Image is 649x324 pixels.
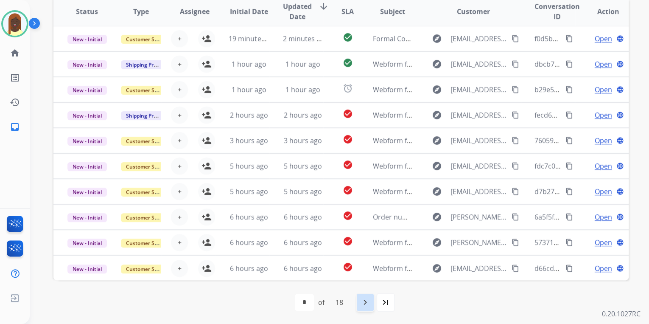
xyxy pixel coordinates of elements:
[178,34,182,44] span: +
[512,239,519,246] mat-icon: content_copy
[512,137,519,144] mat-icon: content_copy
[594,110,612,120] span: Open
[229,34,278,43] span: 19 minutes ago
[372,264,565,273] span: Webform from [EMAIL_ADDRESS][DOMAIN_NAME] on [DATE]
[565,239,573,246] mat-icon: content_copy
[450,59,506,69] span: [EMAIL_ADDRESS][DOMAIN_NAME]
[372,212,462,222] span: Order number SO-42243096
[616,162,624,170] mat-icon: language
[67,86,107,95] span: New - Initial
[121,265,176,273] span: Customer Support
[594,34,612,44] span: Open
[67,239,107,248] span: New - Initial
[171,56,188,73] button: +
[512,111,519,119] mat-icon: content_copy
[565,137,573,144] mat-icon: content_copy
[121,111,179,120] span: Shipping Protection
[67,213,107,222] span: New - Initial
[616,111,624,119] mat-icon: language
[319,1,329,11] mat-icon: arrow_downward
[67,60,107,69] span: New - Initial
[594,85,612,95] span: Open
[171,81,188,98] button: +
[121,35,176,44] span: Customer Support
[178,135,182,146] span: +
[121,188,176,197] span: Customer Support
[450,135,506,146] span: [EMAIL_ADDRESS][DOMAIN_NAME]
[342,109,352,119] mat-icon: check_circle
[229,187,268,196] span: 5 hours ago
[178,85,182,95] span: +
[565,188,573,195] mat-icon: content_copy
[318,297,324,307] div: of
[201,186,212,197] mat-icon: person_add
[10,48,20,58] mat-icon: home
[450,34,506,44] span: [EMAIL_ADDRESS][DOMAIN_NAME]
[616,86,624,93] mat-icon: language
[594,212,612,222] span: Open
[284,110,322,120] span: 2 hours ago
[380,6,405,17] span: Subject
[372,187,565,196] span: Webform from [EMAIL_ADDRESS][DOMAIN_NAME] on [DATE]
[121,137,176,146] span: Customer Support
[431,135,442,146] mat-icon: explore
[178,212,182,222] span: +
[178,161,182,171] span: +
[512,86,519,93] mat-icon: content_copy
[342,185,352,195] mat-icon: check_circle
[360,297,370,307] mat-icon: navigate_next
[121,239,176,248] span: Customer Support
[565,35,573,42] mat-icon: content_copy
[431,263,442,273] mat-icon: explore
[67,265,107,273] span: New - Initial
[616,35,624,42] mat-icon: language
[171,260,188,277] button: +
[67,137,107,146] span: New - Initial
[450,237,506,248] span: [PERSON_NAME][EMAIL_ADDRESS][PERSON_NAME][DOMAIN_NAME]
[284,212,322,222] span: 6 hours ago
[457,6,490,17] span: Customer
[372,161,565,171] span: Webform from [EMAIL_ADDRESS][DOMAIN_NAME] on [DATE]
[565,86,573,93] mat-icon: content_copy
[565,213,573,221] mat-icon: content_copy
[171,132,188,149] button: +
[342,236,352,246] mat-icon: check_circle
[201,237,212,248] mat-icon: person_add
[171,208,188,225] button: +
[431,59,442,69] mat-icon: explore
[342,211,352,221] mat-icon: check_circle
[450,212,506,222] span: [PERSON_NAME][EMAIL_ADDRESS][DOMAIN_NAME]
[372,136,565,145] span: Webform from [EMAIL_ADDRESS][DOMAIN_NAME] on [DATE]
[594,135,612,146] span: Open
[229,6,268,17] span: Initial Date
[372,85,565,94] span: Webform from [EMAIL_ADDRESS][DOMAIN_NAME] on [DATE]
[201,110,212,120] mat-icon: person_add
[594,263,612,273] span: Open
[121,60,179,69] span: Shipping Protection
[372,59,565,69] span: Webform from [EMAIL_ADDRESS][DOMAIN_NAME] on [DATE]
[284,238,322,247] span: 6 hours ago
[229,161,268,171] span: 5 hours ago
[285,59,320,69] span: 1 hour ago
[178,263,182,273] span: +
[512,35,519,42] mat-icon: content_copy
[171,107,188,124] button: +
[594,161,612,171] span: Open
[380,297,391,307] mat-icon: last_page
[342,160,352,170] mat-icon: check_circle
[342,262,352,272] mat-icon: check_circle
[3,12,27,36] img: avatar
[67,188,107,197] span: New - Initial
[67,35,107,44] span: New - Initial
[450,85,506,95] span: [EMAIL_ADDRESS][DOMAIN_NAME]
[284,136,322,145] span: 3 hours ago
[341,6,354,17] span: SLA
[565,265,573,272] mat-icon: content_copy
[285,85,320,94] span: 1 hour ago
[342,134,352,144] mat-icon: check_circle
[121,162,176,171] span: Customer Support
[594,186,612,197] span: Open
[67,162,107,171] span: New - Initial
[283,1,312,22] span: Updated Date
[616,213,624,221] mat-icon: language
